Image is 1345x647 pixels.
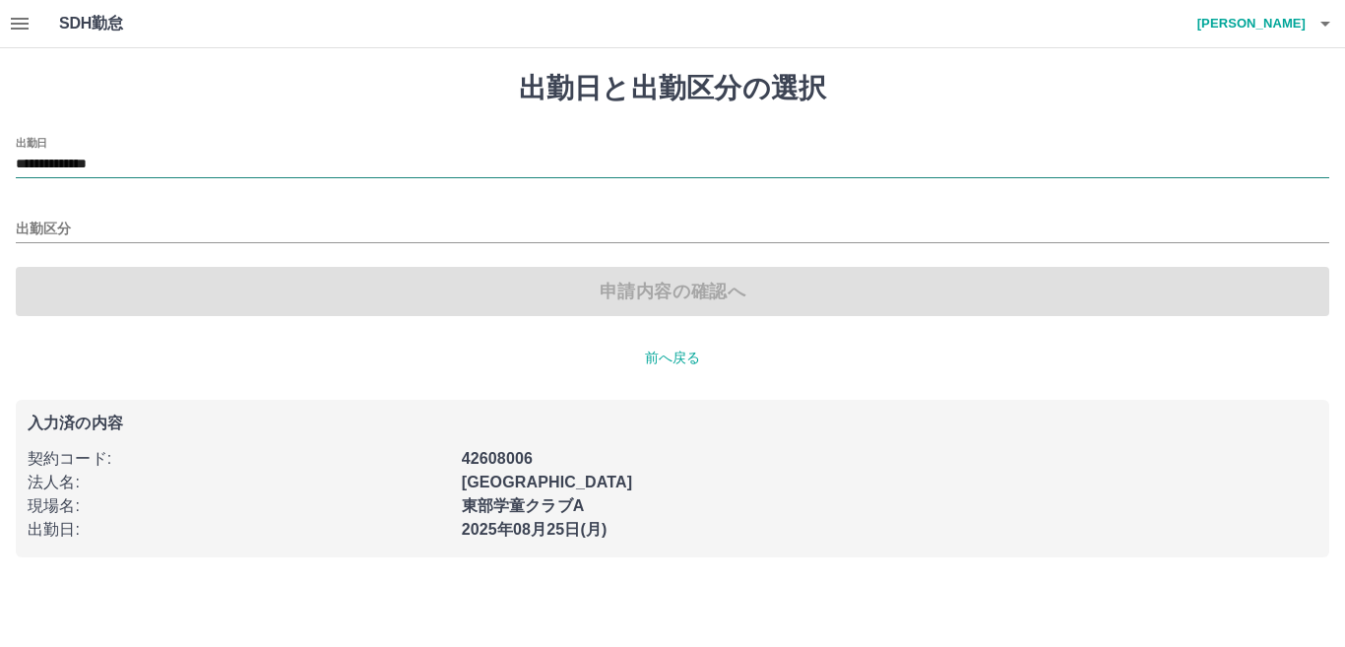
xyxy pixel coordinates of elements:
p: 法人名 : [28,471,450,494]
b: 42608006 [462,450,533,467]
b: [GEOGRAPHIC_DATA] [462,474,633,490]
b: 東部学童クラブA [462,497,585,514]
h1: 出勤日と出勤区分の選択 [16,72,1329,105]
p: 出勤日 : [28,518,450,542]
b: 2025年08月25日(月) [462,521,608,538]
label: 出勤日 [16,135,47,150]
p: 前へ戻る [16,348,1329,368]
p: 現場名 : [28,494,450,518]
p: 契約コード : [28,447,450,471]
p: 入力済の内容 [28,416,1317,431]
